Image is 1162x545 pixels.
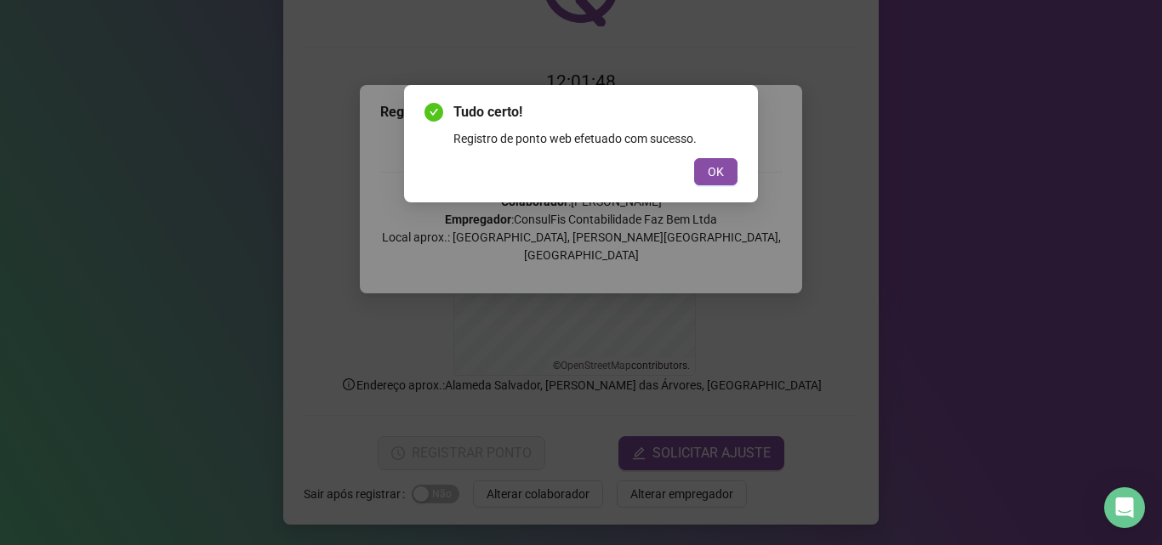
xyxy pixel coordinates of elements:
[694,158,738,185] button: OK
[1104,487,1145,528] div: Open Intercom Messenger
[424,103,443,122] span: check-circle
[453,129,738,148] div: Registro de ponto web efetuado com sucesso.
[708,162,724,181] span: OK
[453,102,738,122] span: Tudo certo!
